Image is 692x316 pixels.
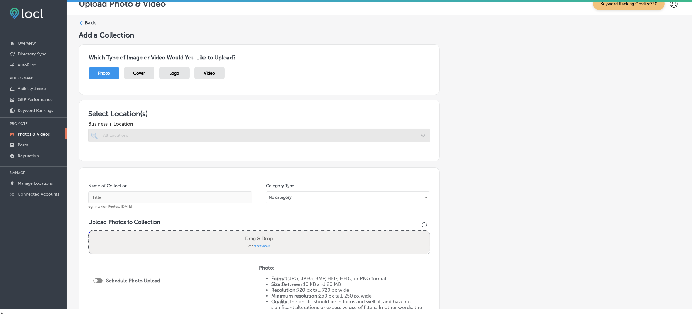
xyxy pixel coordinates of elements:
[18,132,50,137] p: Photos & Videos
[18,86,46,91] p: Visibility Score
[98,71,110,76] span: Photo
[266,193,430,202] div: No category
[271,287,430,293] li: 720 px tall, 720 px wide
[271,293,430,299] li: 250 px tall, 250 px wide
[85,19,96,26] label: Back
[18,192,59,197] p: Connected Accounts
[271,281,282,287] strong: Size:
[18,97,53,102] p: GBP Performance
[18,153,39,159] p: Reputation
[271,299,289,304] strong: Quality:
[271,293,319,299] strong: Minimum resolution:
[18,108,53,113] p: Keyword Rankings
[88,109,430,118] h3: Select Location(s)
[88,191,252,203] input: Title
[271,276,289,281] strong: Format:
[259,265,275,271] strong: Photo:
[271,287,297,293] strong: Resolution:
[89,231,132,237] a: Powered by PQINA
[88,219,430,225] h3: Upload Photos to Collection
[89,54,430,61] h3: Which Type of Image or Video Would You Like to Upload?
[170,71,180,76] span: Logo
[88,121,430,127] span: Business + Location
[88,204,132,209] span: eg. Interior Photos, [DATE]
[88,183,127,188] label: Name of Collection
[106,278,160,284] label: Schedule Photo Upload
[271,276,430,281] li: JPG, JPEG, BMP, HEIF, HEIC, or PNG format.
[79,31,680,39] h5: Add a Collection
[18,62,36,68] p: AutoPilot
[18,181,53,186] p: Manage Locations
[204,71,215,76] span: Video
[18,143,28,148] p: Posts
[271,281,430,287] li: Between 10 KB and 20 MB
[18,41,36,46] p: Overview
[10,8,43,19] img: fda3e92497d09a02dc62c9cd864e3231.png
[271,299,430,316] li: The photo should be in focus and well lit, and have no significant alterations or excessive use o...
[266,183,294,188] label: Category Type
[133,71,145,76] span: Cover
[18,52,46,57] p: Directory Sync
